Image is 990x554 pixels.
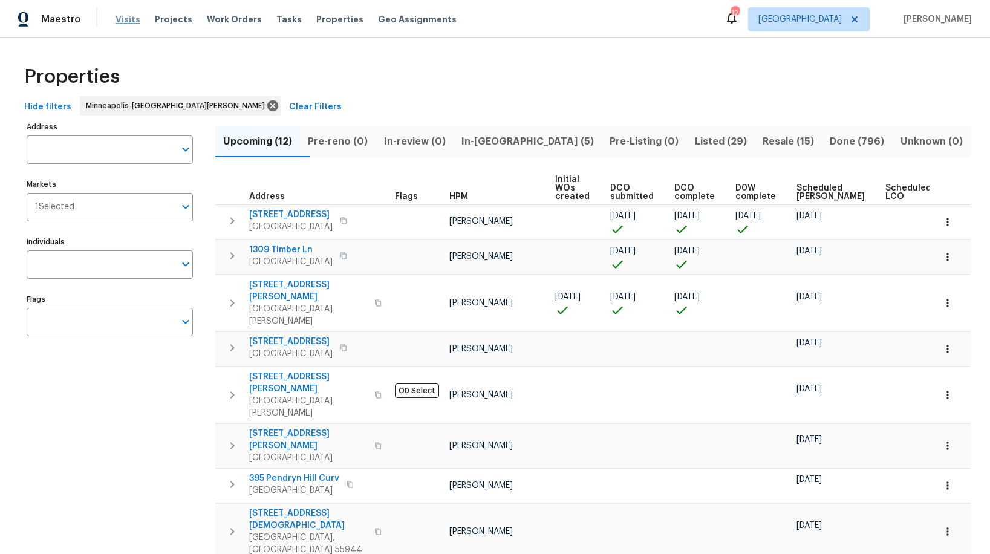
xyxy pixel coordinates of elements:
span: Flags [395,192,418,201]
span: Geo Assignments [378,13,457,25]
span: In-[GEOGRAPHIC_DATA] (5) [461,133,594,150]
span: [DATE] [796,475,822,484]
button: Open [177,141,194,158]
span: 395 Pendryn Hill Curv [249,472,339,484]
span: [STREET_ADDRESS] [249,336,333,348]
label: Flags [27,296,193,303]
span: [DATE] [674,247,700,255]
span: [PERSON_NAME] [449,527,513,536]
span: [GEOGRAPHIC_DATA] [249,221,333,233]
span: [PERSON_NAME] [449,481,513,490]
span: [DATE] [796,521,822,530]
span: Resale (15) [762,133,815,150]
span: D0W complete [735,184,776,201]
span: [STREET_ADDRESS][PERSON_NAME] [249,279,367,303]
span: Hide filters [24,100,71,115]
span: [GEOGRAPHIC_DATA] [249,484,339,497]
span: [STREET_ADDRESS][DEMOGRAPHIC_DATA] [249,507,367,532]
button: Hide filters [19,96,76,119]
span: Upcoming (12) [223,133,293,150]
span: Clear Filters [289,100,342,115]
span: [STREET_ADDRESS] [249,209,333,221]
span: [DATE] [796,212,822,220]
span: [GEOGRAPHIC_DATA] [758,13,842,25]
span: Initial WOs created [555,175,590,201]
div: 12 [731,7,739,19]
span: Unknown (0) [900,133,963,150]
span: 1309 Timber Ln [249,244,333,256]
span: [PERSON_NAME] [449,391,513,399]
span: [DATE] [674,293,700,301]
span: Scheduled LCO [885,184,931,201]
span: [PERSON_NAME] [899,13,972,25]
span: [GEOGRAPHIC_DATA][PERSON_NAME] [249,303,367,327]
span: HPM [449,192,468,201]
span: Visits [116,13,140,25]
span: [DATE] [796,293,822,301]
span: [DATE] [796,247,822,255]
button: Open [177,256,194,273]
span: DCO complete [674,184,715,201]
span: [DATE] [735,212,761,220]
span: [DATE] [555,293,581,301]
span: Pre-Listing (0) [609,133,679,150]
span: Minneapolis-[GEOGRAPHIC_DATA][PERSON_NAME] [86,100,270,112]
span: [GEOGRAPHIC_DATA][PERSON_NAME] [249,395,367,419]
span: [GEOGRAPHIC_DATA] [249,348,333,360]
button: Open [177,313,194,330]
span: In-review (0) [383,133,446,150]
span: Projects [155,13,192,25]
span: OD Select [395,383,439,398]
span: Properties [24,71,120,83]
span: Scheduled [PERSON_NAME] [796,184,865,201]
label: Markets [27,181,193,188]
span: Listed (29) [694,133,747,150]
span: [DATE] [610,293,636,301]
span: [DATE] [796,385,822,393]
span: [STREET_ADDRESS][PERSON_NAME] [249,428,367,452]
span: DCO submitted [610,184,654,201]
span: [PERSON_NAME] [449,345,513,353]
span: [DATE] [610,247,636,255]
span: 1 Selected [35,202,74,212]
span: [DATE] [796,339,822,347]
span: [DATE] [674,212,700,220]
span: Tasks [276,15,302,24]
span: Work Orders [207,13,262,25]
span: Done (796) [829,133,885,150]
span: [DATE] [610,212,636,220]
span: [GEOGRAPHIC_DATA] [249,256,333,268]
div: Minneapolis-[GEOGRAPHIC_DATA][PERSON_NAME] [80,96,281,116]
span: Address [249,192,285,201]
button: Open [177,198,194,215]
span: [PERSON_NAME] [449,252,513,261]
span: Properties [316,13,363,25]
span: [PERSON_NAME] [449,217,513,226]
label: Individuals [27,238,193,246]
span: [PERSON_NAME] [449,299,513,307]
span: Pre-reno (0) [307,133,368,150]
button: Clear Filters [284,96,347,119]
span: [GEOGRAPHIC_DATA] [249,452,367,464]
span: [DATE] [796,435,822,444]
label: Address [27,123,193,131]
span: [PERSON_NAME] [449,442,513,450]
span: [STREET_ADDRESS][PERSON_NAME] [249,371,367,395]
span: Maestro [41,13,81,25]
